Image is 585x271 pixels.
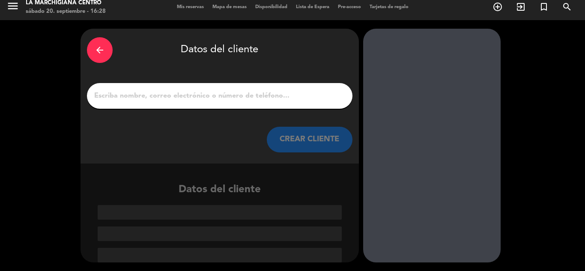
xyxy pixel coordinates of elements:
span: Pre-acceso [334,5,365,9]
span: Mis reservas [173,5,208,9]
span: Lista de Espera [292,5,334,9]
button: CREAR CLIENTE [267,127,352,152]
div: sábado 20. septiembre - 16:28 [26,7,106,16]
i: add_circle_outline [492,2,503,12]
i: search [562,2,572,12]
i: exit_to_app [516,2,526,12]
input: Escriba nombre, correo electrónico o número de teléfono... [93,90,346,102]
span: Tarjetas de regalo [365,5,413,9]
i: turned_in_not [539,2,549,12]
span: Disponibilidad [251,5,292,9]
div: Datos del cliente [87,35,352,65]
span: Mapa de mesas [208,5,251,9]
i: arrow_back [95,45,105,55]
div: Datos del cliente [81,182,359,262]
